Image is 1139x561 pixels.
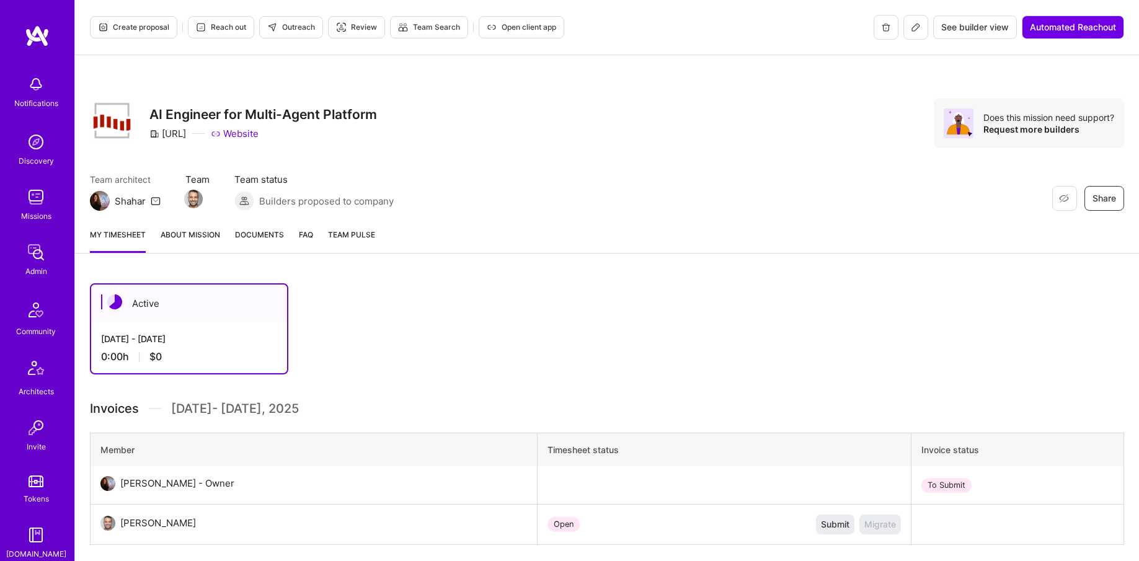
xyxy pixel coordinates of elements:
button: Review [328,16,385,38]
div: [URL] [149,127,186,140]
span: Share [1092,192,1116,205]
button: Automated Reachout [1022,15,1124,39]
img: Invite [24,415,48,440]
span: Invoices [90,399,139,418]
span: Create proposal [98,22,169,33]
span: Reach out [196,22,246,33]
div: Tokens [24,492,49,505]
img: Builders proposed to company [234,191,254,211]
button: Create proposal [90,16,177,38]
img: teamwork [24,185,48,210]
i: icon Targeter [336,22,346,32]
img: guide book [24,523,48,547]
th: Timesheet status [537,433,911,467]
div: Does this mission need support? [983,112,1114,123]
div: [PERSON_NAME] [120,516,196,531]
img: discovery [24,130,48,154]
span: Outreach [267,22,315,33]
img: Active [107,294,122,309]
span: Automated Reachout [1030,21,1116,33]
img: Divider [149,399,161,418]
a: Website [211,127,259,140]
i: icon Proposal [98,22,108,32]
a: About Mission [161,228,220,253]
a: Documents [235,228,284,253]
span: Team status [234,173,394,186]
i: icon EyeClosed [1059,193,1069,203]
div: Request more builders [983,123,1114,135]
span: Team architect [90,173,161,186]
img: User Avatar [100,516,115,531]
a: My timesheet [90,228,146,253]
span: Builders proposed to company [259,195,394,208]
div: Open [547,517,580,532]
img: Team Member Avatar [184,190,203,208]
div: Missions [21,210,51,223]
div: Active [91,285,287,322]
div: Invite [27,440,46,453]
div: [DOMAIN_NAME] [6,547,66,560]
th: Member [91,433,538,467]
a: Team Member Avatar [185,188,202,210]
a: Team Pulse [328,228,375,253]
span: Submit [821,518,849,531]
button: Outreach [259,16,323,38]
div: [DATE] - [DATE] [101,332,277,345]
div: [PERSON_NAME] - Owner [120,476,234,491]
div: Architects [19,385,54,398]
button: Reach out [188,16,254,38]
div: Admin [25,265,47,278]
div: Discovery [19,154,54,167]
button: Share [1084,186,1124,211]
i: icon CompanyGray [149,129,159,139]
i: icon Mail [151,196,161,206]
button: See builder view [933,15,1017,39]
img: Architects [21,355,51,385]
img: User Avatar [100,476,115,491]
img: Team Architect [90,191,110,211]
div: 0:00 h [101,350,277,363]
h3: AI Engineer for Multi-Agent Platform [149,107,377,122]
button: Submit [816,515,854,534]
span: Team Search [398,22,460,33]
div: Shahar [115,195,146,208]
th: Invoice status [911,433,1124,467]
button: Team Search [390,16,468,38]
img: Community [21,295,51,325]
span: Team Pulse [328,230,375,239]
button: Open client app [479,16,564,38]
span: See builder view [941,21,1009,33]
img: Avatar [944,108,973,138]
span: $0 [149,350,162,363]
span: Documents [235,228,284,241]
a: FAQ [299,228,313,253]
img: Company Logo [90,101,135,140]
img: logo [25,25,50,47]
span: Team [185,173,210,186]
img: tokens [29,475,43,487]
div: To Submit [921,478,972,493]
span: [DATE] - [DATE] , 2025 [171,399,299,418]
img: admin teamwork [24,240,48,265]
span: Review [336,22,377,33]
img: bell [24,72,48,97]
span: Open client app [487,22,556,33]
div: Community [16,325,56,338]
div: Notifications [14,97,58,110]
